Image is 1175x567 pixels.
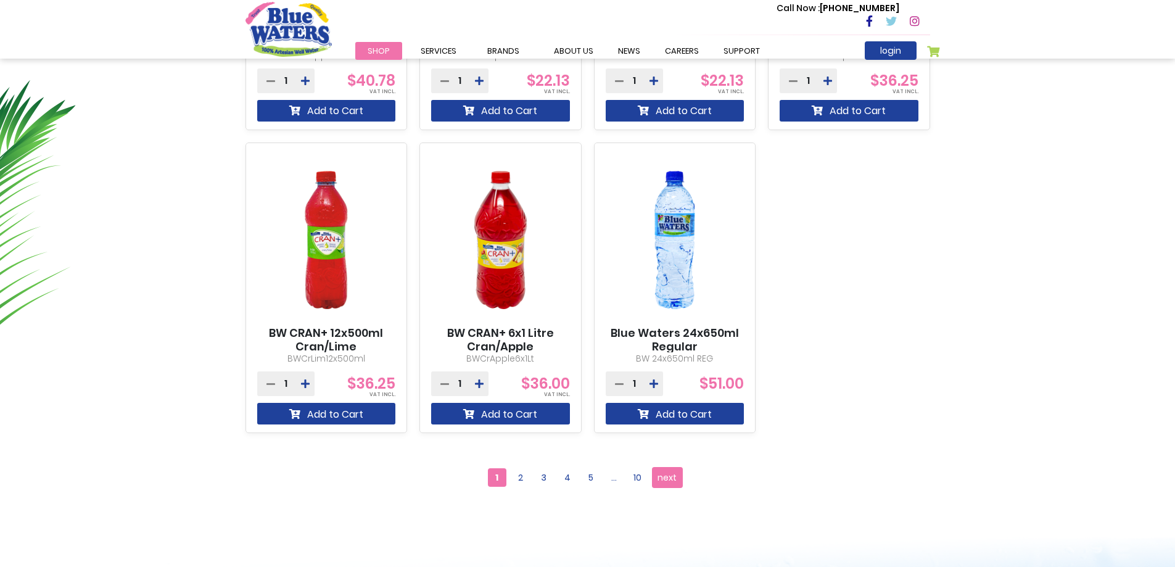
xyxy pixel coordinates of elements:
span: $22.13 [701,70,744,91]
button: Add to Cart [257,100,396,122]
img: BW CRAN+ 6x1 Litre Cran/Apple [431,154,570,327]
img: Blue Waters 24x650ml Regular [606,154,744,327]
button: Add to Cart [780,100,918,122]
a: store logo [245,2,332,56]
a: support [711,42,772,60]
img: BW CRAN+ 12x500ml Cran/Lime [257,154,396,327]
a: next [652,467,683,488]
span: $36.00 [521,373,570,394]
a: careers [653,42,711,60]
span: $51.00 [699,373,744,394]
span: Shop [368,45,390,57]
p: BW 24x650ml REG [606,352,744,365]
button: Add to Cart [606,403,744,424]
span: Call Now : [777,2,820,14]
button: Add to Cart [431,403,570,424]
button: Add to Cart [606,100,744,122]
a: 5 [582,468,600,487]
a: Blue Waters 24x650ml Regular [606,326,744,353]
a: login [865,41,917,60]
a: 3 [535,468,553,487]
span: Services [421,45,456,57]
button: Add to Cart [257,403,396,424]
span: $36.25 [870,70,918,91]
a: 2 [511,468,530,487]
span: 1 [488,468,506,487]
a: News [606,42,653,60]
span: next [658,468,677,487]
span: $22.13 [527,70,570,91]
span: Brands [487,45,519,57]
button: Add to Cart [431,100,570,122]
a: BW CRAN+ 12x500ml Cran/Lime [257,326,396,353]
a: 10 [629,468,647,487]
span: $40.78 [347,70,395,91]
p: [PHONE_NUMBER] [777,2,899,15]
a: BW CRAN+ 6x1 Litre Cran/Apple [431,326,570,353]
p: BWCrApple6x1Lt [431,352,570,365]
a: about us [542,42,606,60]
p: BWCrLim12x500ml [257,352,396,365]
a: 4 [558,468,577,487]
span: $36.25 [347,373,395,394]
a: ... [605,468,624,487]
